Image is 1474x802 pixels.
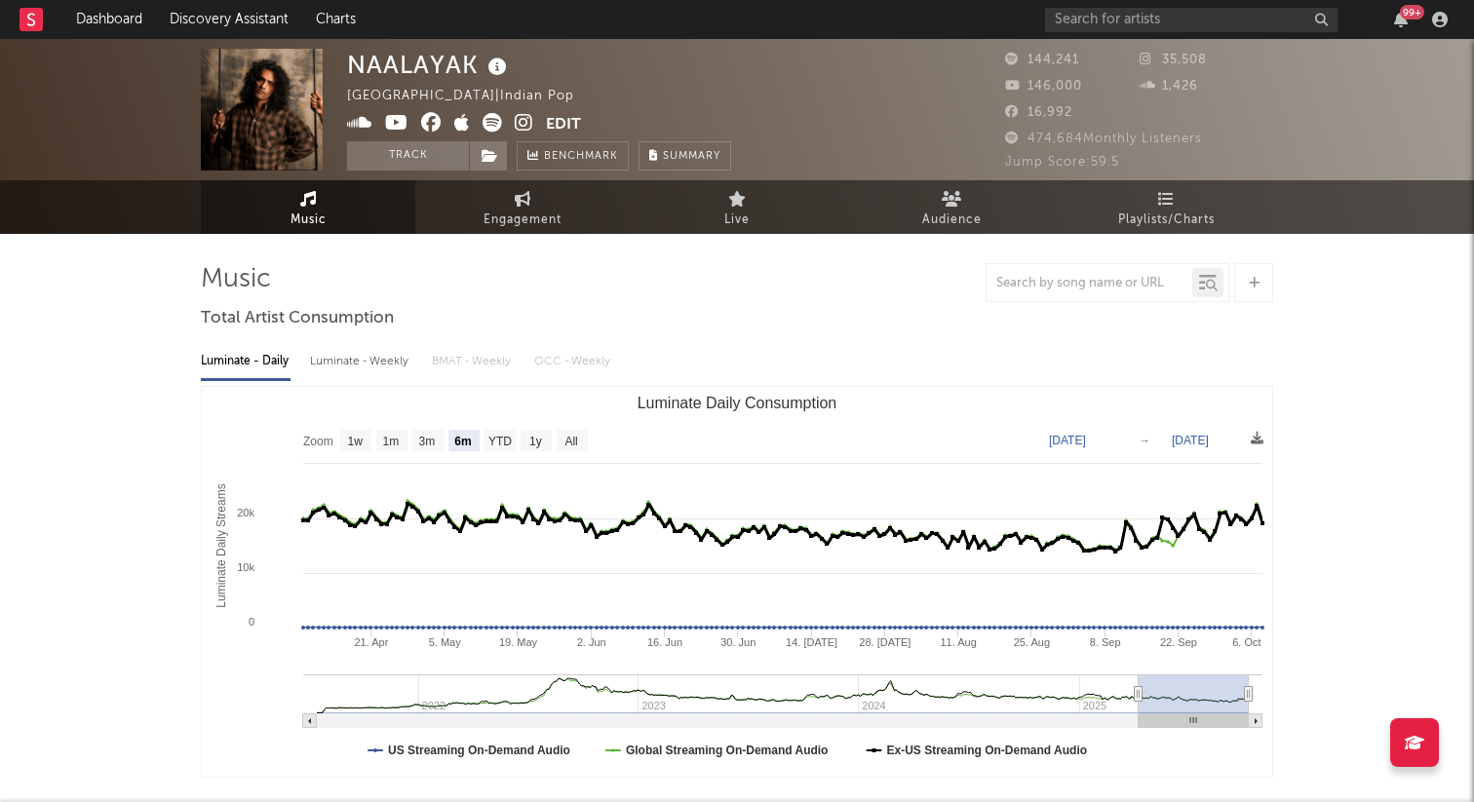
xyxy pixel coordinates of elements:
[922,209,982,232] span: Audience
[1090,636,1121,648] text: 8. Sep
[517,141,629,171] a: Benchmark
[249,616,254,628] text: 0
[237,507,254,518] text: 20k
[1400,5,1424,19] div: 99 +
[1005,106,1072,119] span: 16,992
[201,180,415,234] a: Music
[1005,133,1202,145] span: 474,684 Monthly Listeners
[1045,8,1338,32] input: Search for artists
[348,435,364,448] text: 1w
[347,141,469,171] button: Track
[202,387,1272,777] svg: Luminate Daily Consumption
[1140,54,1207,66] span: 35,508
[303,435,333,448] text: Zoom
[488,435,512,448] text: YTD
[663,151,720,162] span: Summary
[844,180,1059,234] a: Audience
[1160,636,1197,648] text: 22. Sep
[214,483,228,607] text: Luminate Daily Streams
[415,180,630,234] a: Engagement
[544,145,618,169] span: Benchmark
[388,744,570,757] text: US Streaming On-Demand Audio
[1394,12,1408,27] button: 99+
[1014,636,1050,648] text: 25. Aug
[1172,434,1209,447] text: [DATE]
[1232,636,1261,648] text: 6. Oct
[347,49,512,81] div: NAALAYAK
[499,636,538,648] text: 19. May
[1059,180,1273,234] a: Playlists/Charts
[940,636,976,648] text: 11. Aug
[639,141,731,171] button: Summary
[529,435,542,448] text: 1y
[484,209,562,232] span: Engagement
[626,744,829,757] text: Global Streaming On-Demand Audio
[564,435,577,448] text: All
[546,113,581,137] button: Edit
[347,85,597,108] div: [GEOGRAPHIC_DATA] | Indian Pop
[237,561,254,573] text: 10k
[647,636,682,648] text: 16. Jun
[201,345,291,378] div: Luminate - Daily
[454,435,471,448] text: 6m
[887,744,1088,757] text: Ex-US Streaming On-Demand Audio
[786,636,837,648] text: 14. [DATE]
[638,395,837,411] text: Luminate Daily Consumption
[1005,80,1082,93] span: 146,000
[1139,434,1150,447] text: →
[1118,209,1215,232] span: Playlists/Charts
[1005,54,1079,66] span: 144,241
[291,209,327,232] span: Music
[429,636,462,648] text: 5. May
[1140,80,1198,93] span: 1,426
[987,276,1192,291] input: Search by song name or URL
[419,435,436,448] text: 3m
[859,636,911,648] text: 28. [DATE]
[1049,434,1086,447] text: [DATE]
[354,636,388,648] text: 21. Apr
[724,209,750,232] span: Live
[577,636,606,648] text: 2. Jun
[383,435,400,448] text: 1m
[630,180,844,234] a: Live
[201,307,394,330] span: Total Artist Consumption
[720,636,756,648] text: 30. Jun
[1005,156,1119,169] span: Jump Score: 59.5
[310,345,412,378] div: Luminate - Weekly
